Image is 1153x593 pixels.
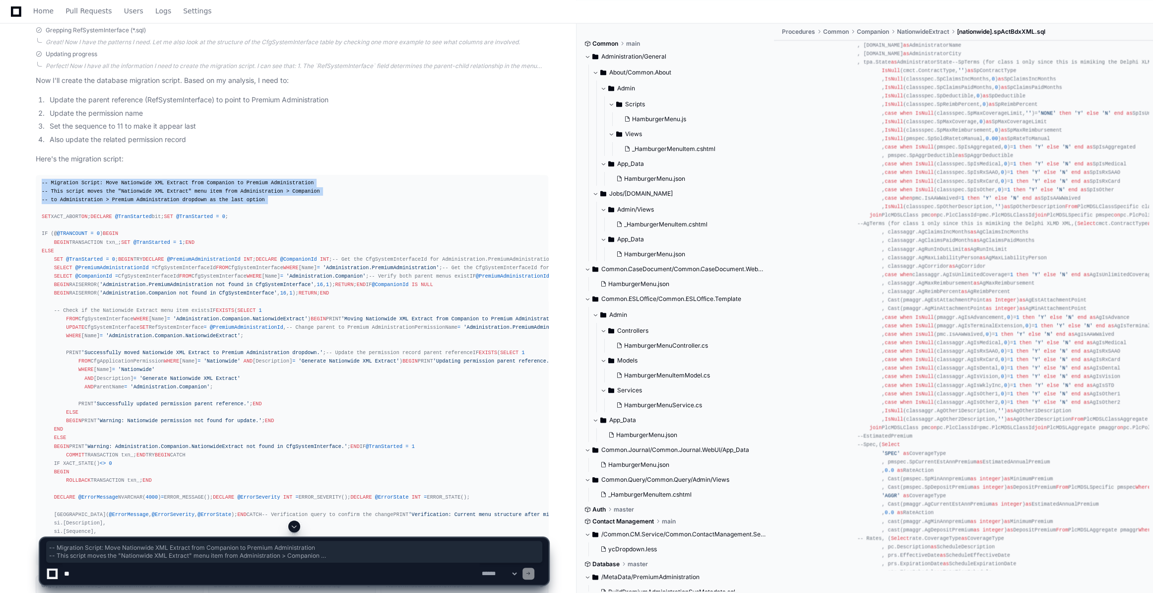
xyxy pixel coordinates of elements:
[885,187,897,193] span: case
[1071,272,1080,278] span: end
[986,297,992,303] span: as
[121,239,130,245] span: SET
[335,282,353,288] span: RETURN
[1016,169,1028,175] span: then
[1010,178,1013,184] span: 1
[442,265,665,271] span: -- Get the CfgSystemInterfaceId for Administration.Companion (old parent)
[1001,178,1004,184] span: 0
[897,28,949,36] span: NationwideExtract
[42,197,265,203] span: -- to Administration > Premium Administration dropdown as the last option
[46,38,548,46] div: Great! Now I have the patterns I need. Let me also look at the structure of the CfgSystemInterfac...
[1044,272,1056,278] span: else
[957,28,1045,36] span: [nationwide].spActBdxXML.sql
[247,273,262,279] span: WHERE
[167,256,241,262] span: @PremiumAdministrationId
[323,265,439,271] span: 'Administration.PremiumAdministration'
[608,233,614,245] svg: Directory
[982,101,985,107] span: 0
[46,62,548,70] div: Perfect! Now I have all the information I need to create the migration script. I can see that: 1....
[1071,178,1080,184] span: end
[982,93,988,99] span: as
[47,134,548,146] li: Also update the related permission record
[612,339,761,353] button: HamburgerMenuController.cs
[183,8,211,14] span: Settings
[1016,178,1028,184] span: then
[256,256,277,262] span: DECLARE
[1010,272,1013,278] span: 1
[283,265,299,271] span: WHERE
[998,187,1001,193] span: 0
[995,127,998,133] span: 0
[885,110,897,116] span: case
[54,265,72,271] span: SELECT
[620,112,761,126] button: HamburgerMenu.js
[620,142,761,156] button: _HamburgerMenuItem.cshtml
[1037,110,1056,116] span: 'NONE'
[1044,178,1056,184] span: else
[979,119,982,125] span: 0
[54,282,69,288] span: BEGIN
[1034,144,1043,150] span: 'Y'
[900,169,912,175] span: when
[961,289,967,295] span: as
[625,100,645,108] span: Scripts
[1001,84,1007,90] span: as
[1059,178,1068,184] span: 'N'
[626,40,640,48] span: main
[42,179,542,562] div: XACT_ABORT ; bit; ; IF (@ ) TRANSACTION txn_; ; ; TRY ; ; CfgSystemInterfaceId CfgSystemInterface...
[600,231,767,247] button: App_Data
[609,190,673,198] span: Jobs/[DOMAIN_NAME]
[357,282,366,288] span: END
[584,261,767,277] button: Common.CaseDocument/Common.CaseDocument.WebUI/App_Data
[369,273,469,279] span: -- Verify both parent menus exist
[608,96,767,112] button: Scripts
[973,237,979,243] span: as
[1126,110,1132,116] span: as
[900,110,912,116] span: when
[142,256,164,262] span: DECLARE
[617,327,648,335] span: Controllers
[915,187,934,193] span: IsNull
[65,8,112,14] span: Pull Requests
[624,175,685,183] span: HamburgerMenu.json
[47,121,548,132] li: Set the sequence to 11 to make it appear last
[1087,161,1092,167] span: as
[973,280,979,286] span: as
[1056,187,1065,193] span: 'N'
[608,82,614,94] svg: Directory
[1074,144,1083,150] span: end
[612,247,761,261] button: HamburgerMenu.json
[632,145,715,153] span: _HamburgerMenuItem.cshtml
[412,282,418,288] span: IS
[612,218,761,231] button: _HamburgerMenuItem.cshtml
[320,256,329,262] span: INT
[885,127,903,133] span: IsNull
[1010,195,1019,201] span: 'N'
[601,446,749,454] span: Common.Journal/Common.Journal.WebUI/App_Data
[216,214,219,220] span: =
[33,8,54,14] span: Home
[885,195,897,201] span: case
[596,277,761,291] button: HamburgerMenu.json
[958,68,964,74] span: ''
[244,256,253,262] span: INT
[900,178,912,184] span: when
[222,214,225,220] span: 0
[608,461,669,469] span: HamburgerMenu.json
[885,76,903,82] span: IsNull
[1059,169,1068,175] span: 'N'
[903,51,909,57] span: as
[584,472,767,488] button: Common.Query/Common.Query/Admin/Views
[1044,169,1056,175] span: else
[601,53,666,61] span: Administration/General
[54,239,69,245] span: BEGIN
[326,282,329,288] span: 1
[915,110,934,116] span: IsNull
[608,384,614,396] svg: Directory
[216,265,228,271] span: FROM
[1059,110,1072,116] span: then
[612,172,761,186] button: HamburgerMenu.json
[915,178,934,184] span: IsNull
[608,325,614,337] svg: Directory
[592,51,598,63] svg: Directory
